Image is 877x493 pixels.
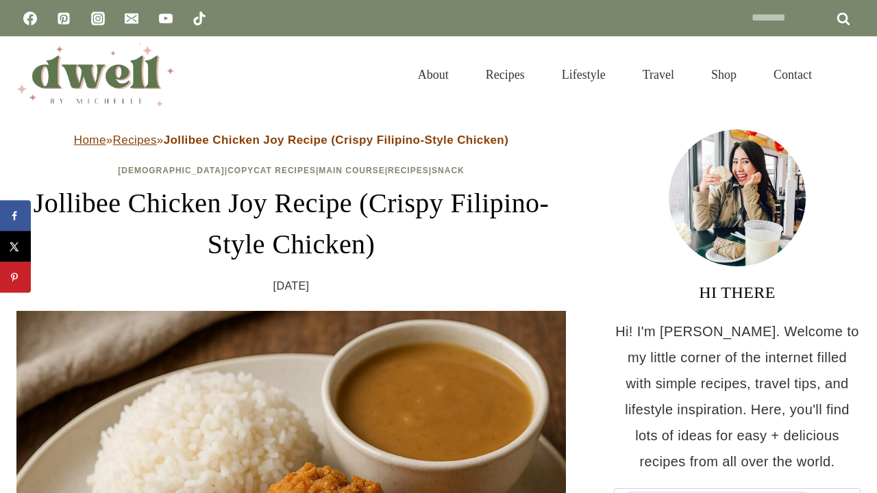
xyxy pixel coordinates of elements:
a: Snack [432,166,465,175]
a: About [399,51,467,99]
a: Pinterest [50,5,77,32]
nav: Primary Navigation [399,51,830,99]
a: Recipes [467,51,543,99]
a: Recipes [388,166,429,175]
a: Contact [755,51,830,99]
a: Instagram [84,5,112,32]
a: YouTube [152,5,180,32]
strong: Jollibee Chicken Joy Recipe (Crispy Filipino-Style Chicken) [164,134,509,147]
a: TikTok [186,5,213,32]
a: Home [74,134,106,147]
h1: Jollibee Chicken Joy Recipe (Crispy Filipino-Style Chicken) [16,183,566,265]
a: Copycat Recipes [227,166,316,175]
span: » » [74,134,508,147]
button: View Search Form [837,63,861,86]
img: DWELL by michelle [16,43,174,106]
a: Lifestyle [543,51,624,99]
a: Shop [693,51,755,99]
time: [DATE] [273,276,310,296]
a: [DEMOGRAPHIC_DATA] [118,166,225,175]
a: Email [118,5,145,32]
h3: HI THERE [614,280,861,305]
a: Main Course [319,166,384,175]
a: Recipes [113,134,157,147]
span: | | | | [118,166,465,175]
a: Travel [624,51,693,99]
p: Hi! I'm [PERSON_NAME]. Welcome to my little corner of the internet filled with simple recipes, tr... [614,318,861,475]
a: Facebook [16,5,44,32]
